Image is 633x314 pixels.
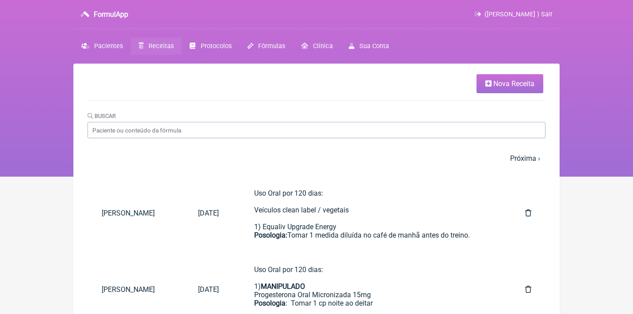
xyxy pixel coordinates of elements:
a: Nova Receita [477,74,543,93]
span: Pacientes [94,42,123,50]
span: Fórmulas [258,42,285,50]
a: Clínica [293,38,341,55]
strong: MANIPULADO [261,282,305,291]
label: Buscar [88,113,116,119]
a: Próxima › [510,154,540,163]
input: Paciente ou conteúdo da fórmula [88,122,545,138]
span: Protocolos [201,42,232,50]
h3: FormulApp [94,10,128,19]
span: Clínica [313,42,333,50]
a: [DATE] [184,202,233,224]
a: Protocolos [182,38,239,55]
a: [PERSON_NAME] [88,278,184,301]
span: Sua Conta [359,42,389,50]
a: ([PERSON_NAME] ) Sair [475,11,553,18]
a: Uso Oral por 120 dias:Veículos clean label / vegetais1) Equaliv Upgrade EnergyPosologia:Tomar 1 m... [240,182,504,244]
a: Sua Conta [341,38,397,55]
span: ([PERSON_NAME] ) Sair [484,11,553,18]
a: Pacientes [73,38,131,55]
a: Fórmulas [240,38,293,55]
strong: Posologia: [254,231,287,239]
a: [DATE] [184,278,233,301]
nav: pager [88,149,545,168]
a: Receitas [131,38,182,55]
a: [PERSON_NAME] [88,202,184,224]
span: Nova Receita [493,79,534,88]
strong: Posologia [254,299,286,307]
span: Receitas [149,42,174,50]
